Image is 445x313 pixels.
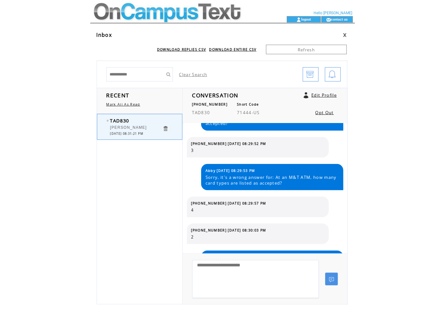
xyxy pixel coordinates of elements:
[191,228,266,232] span: [PHONE_NUMBER] [DATE] 08:30:03 PM
[192,110,210,115] span: TAD830
[296,17,301,22] img: account_icon.gif
[206,168,255,173] span: Abby [DATE] 08:29:53 PM
[314,11,353,15] span: Hello [PERSON_NAME]
[328,68,336,82] img: bell.png
[206,174,339,186] span: Sorry, it's a wrong answer for: At an M&T ATM, how many card types are listed as accepted?
[191,141,266,146] span: [PHONE_NUMBER] [DATE] 08:29:52 PM
[266,45,347,54] a: Refresh
[162,126,168,132] a: Click to delete these messgaes
[312,92,337,98] a: Edit Profile
[191,147,324,153] span: 3
[110,125,147,130] span: [PERSON_NAME]
[106,91,130,99] span: RECENT
[191,234,324,240] span: 2
[304,92,308,98] a: Click to edit user profile
[192,91,238,99] span: CONVERSATION
[179,72,207,77] a: Clear Search
[315,110,334,115] a: Opt Out
[237,102,259,107] span: Short Code
[301,17,311,21] a: logout
[209,47,257,52] a: DOWNLOAD ENTIRE CSV
[237,110,260,115] span: 71444-US
[326,17,331,22] img: contact_us_icon.gif
[163,67,173,82] input: Submit
[306,68,314,82] img: archive.png
[110,132,143,136] span: [DATE] 08:31:21 PM
[107,120,109,121] img: bulletEmpty.png
[191,207,324,213] span: 4
[106,102,140,107] a: Mark All As Read
[331,17,348,21] a: contact us
[97,31,112,38] span: Inbox
[110,117,129,124] span: TAD830
[191,201,266,205] span: [PHONE_NUMBER] [DATE] 08:29:57 PM
[157,47,206,52] a: DOWNLOAD REPLIES CSV
[192,102,228,107] span: [PHONE_NUMBER]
